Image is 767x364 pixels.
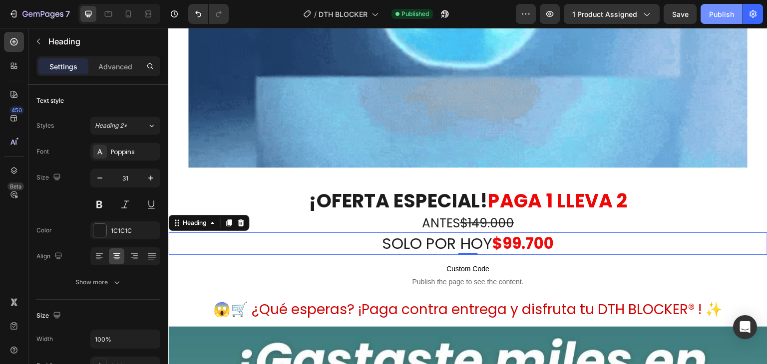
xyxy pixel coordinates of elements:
div: Heading [12,190,40,199]
div: 450 [9,106,24,114]
span: Save [672,10,689,18]
div: Align [36,250,64,263]
div: Styles [36,121,54,130]
iframe: Design area [168,28,767,364]
span: Heading 2* [95,121,127,130]
p: Heading [48,35,156,47]
span: PAGA 1 LLEVA 2 [320,160,459,186]
button: 7 [4,4,74,24]
div: Publish [709,9,734,19]
button: 1 product assigned [564,4,660,24]
p: ANTES [1,187,598,204]
p: Advanced [98,61,132,72]
div: Size [36,171,63,184]
p: 7 [65,8,70,20]
span: 1 product assigned [572,9,637,19]
div: 1C1C1C [111,226,158,235]
strong: $99.700 [324,204,385,226]
div: Color [36,226,52,235]
p: Settings [49,61,77,72]
div: Open Intercom Messenger [733,315,757,339]
button: Publish [701,4,743,24]
div: Beta [7,182,24,190]
div: Text style [36,96,64,105]
div: Poppins [111,148,158,157]
span: DTH BLOCKER [319,9,368,19]
button: Save [664,4,697,24]
input: Auto [91,330,160,348]
div: Font [36,147,49,156]
s: $149.000 [292,186,346,204]
p: SOLO POR HOY [1,205,598,225]
button: Show more [36,273,160,291]
span: / [314,9,317,19]
div: Width [36,335,53,344]
span: Published [401,9,429,18]
div: Show more [75,277,122,287]
button: Heading 2* [90,117,160,135]
div: Undo/Redo [188,4,229,24]
div: Size [36,309,63,323]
